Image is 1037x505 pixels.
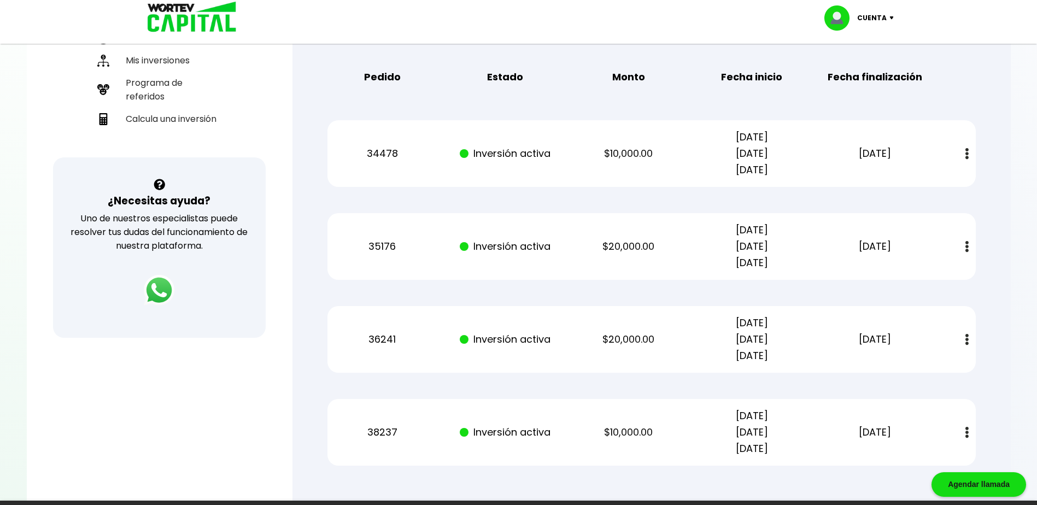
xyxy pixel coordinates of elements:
[93,72,226,108] a: Programa de referidos
[612,69,645,85] b: Monto
[700,222,804,271] p: [DATE] [DATE] [DATE]
[823,238,927,255] p: [DATE]
[824,5,857,31] img: profile-image
[97,84,109,96] img: recomiendanos-icon.9b8e9327.svg
[330,424,434,441] p: 38237
[700,315,804,364] p: [DATE] [DATE] [DATE]
[330,145,434,162] p: 34478
[454,424,558,441] p: Inversión activa
[823,331,927,348] p: [DATE]
[700,408,804,457] p: [DATE] [DATE] [DATE]
[454,238,558,255] p: Inversión activa
[330,238,434,255] p: 35176
[108,193,210,209] h3: ¿Necesitas ayuda?
[93,49,226,72] a: Mis inversiones
[67,212,251,252] p: Uno de nuestros especialistas puede resolver tus dudas del funcionamiento de nuestra plataforma.
[577,331,681,348] p: $20,000.00
[823,145,927,162] p: [DATE]
[577,424,681,441] p: $10,000.00
[931,472,1026,497] div: Agendar llamada
[857,10,887,26] p: Cuenta
[330,331,434,348] p: 36241
[577,238,681,255] p: $20,000.00
[487,69,523,85] b: Estado
[577,145,681,162] p: $10,000.00
[93,108,226,130] a: Calcula una inversión
[364,69,401,85] b: Pedido
[144,275,174,306] img: logos_whatsapp-icon.242b2217.svg
[823,424,927,441] p: [DATE]
[454,331,558,348] p: Inversión activa
[97,113,109,125] img: calculadora-icon.17d418c4.svg
[97,55,109,67] img: inversiones-icon.6695dc30.svg
[700,129,804,178] p: [DATE] [DATE] [DATE]
[721,69,782,85] b: Fecha inicio
[887,16,901,20] img: icon-down
[828,69,922,85] b: Fecha finalización
[454,145,558,162] p: Inversión activa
